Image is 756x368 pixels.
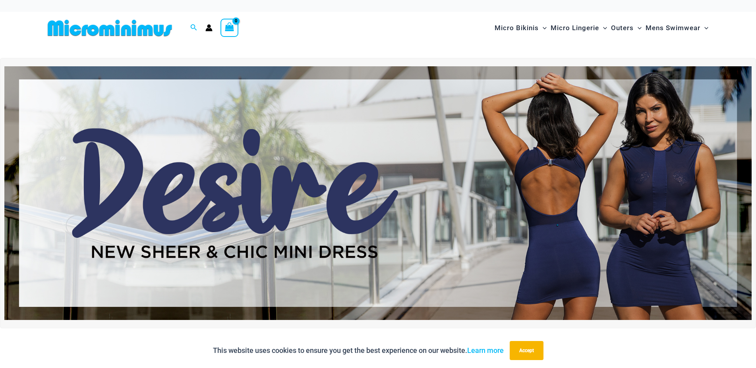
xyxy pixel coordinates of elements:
[220,19,239,37] a: View Shopping Cart, empty
[700,18,708,38] span: Menu Toggle
[213,345,504,356] p: This website uses cookies to ensure you get the best experience on our website.
[190,23,197,33] a: Search icon link
[611,18,634,38] span: Outers
[491,15,712,41] nav: Site Navigation
[495,18,539,38] span: Micro Bikinis
[467,346,504,355] a: Learn more
[599,18,607,38] span: Menu Toggle
[510,341,543,360] button: Accept
[205,24,213,31] a: Account icon link
[493,16,549,40] a: Micro BikinisMenu ToggleMenu Toggle
[609,16,644,40] a: OutersMenu ToggleMenu Toggle
[551,18,599,38] span: Micro Lingerie
[644,16,710,40] a: Mens SwimwearMenu ToggleMenu Toggle
[646,18,700,38] span: Mens Swimwear
[44,19,175,37] img: MM SHOP LOGO FLAT
[549,16,609,40] a: Micro LingerieMenu ToggleMenu Toggle
[539,18,547,38] span: Menu Toggle
[634,18,642,38] span: Menu Toggle
[4,66,752,320] img: Desire me Navy Dress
